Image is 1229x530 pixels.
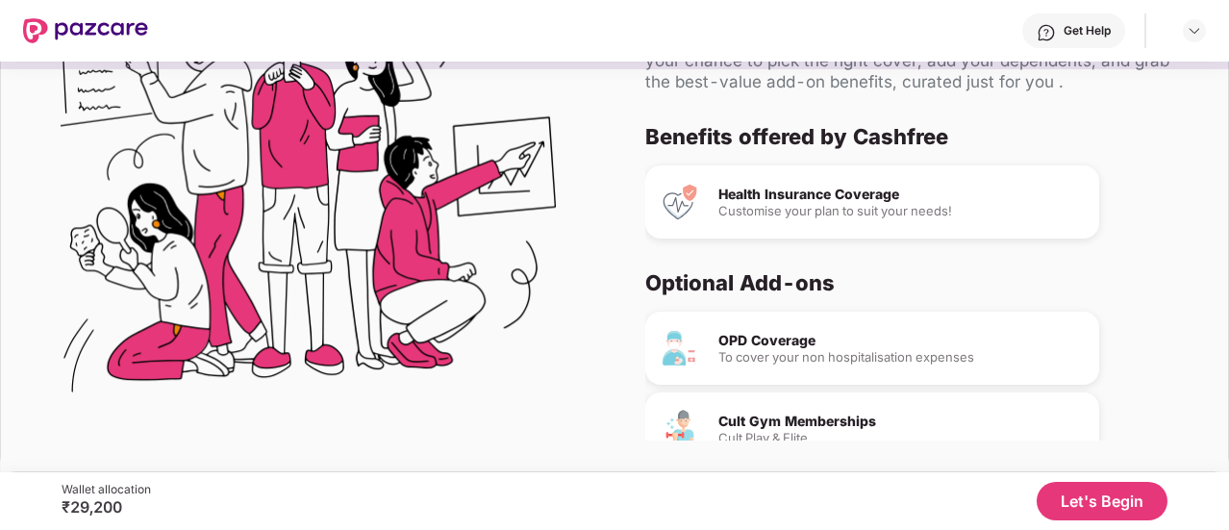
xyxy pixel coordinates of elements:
[1064,23,1111,38] div: Get Help
[62,497,151,517] div: ₹29,200
[718,205,1084,217] div: Customise your plan to suit your needs!
[23,18,148,43] img: New Pazcare Logo
[645,123,1182,150] div: Benefits offered by Cashfree
[661,410,699,448] img: Cult Gym Memberships
[1037,23,1056,42] img: svg+xml;base64,PHN2ZyBpZD0iSGVscC0zMngzMiIgeG1sbnM9Imh0dHA6Ly93d3cudzMub3JnLzIwMDAvc3ZnIiB3aWR0aD...
[661,183,699,221] img: Health Insurance Coverage
[718,188,1084,201] div: Health Insurance Coverage
[718,415,1084,428] div: Cult Gym Memberships
[1187,23,1202,38] img: svg+xml;base64,PHN2ZyBpZD0iRHJvcGRvd24tMzJ4MzIiIHhtbG5zPSJodHRwOi8vd3d3LnczLm9yZy8yMDAwL3N2ZyIgd2...
[645,269,1182,296] div: Optional Add-ons
[718,432,1084,444] div: Cult Play & Elite
[1037,482,1167,520] button: Let's Begin
[718,351,1084,364] div: To cover your non hospitalisation expenses
[718,334,1084,347] div: OPD Coverage
[661,329,699,367] img: OPD Coverage
[62,482,151,497] div: Wallet allocation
